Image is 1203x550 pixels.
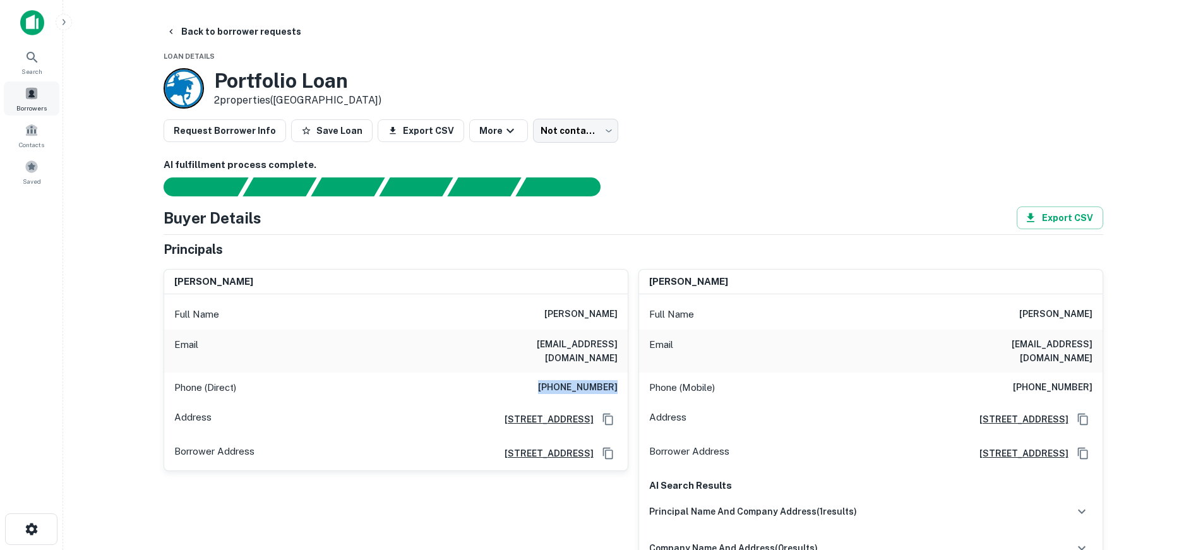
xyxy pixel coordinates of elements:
div: Principals found, AI now looking for contact information... [379,177,453,196]
span: Loan Details [164,52,215,60]
p: 2 properties ([GEOGRAPHIC_DATA]) [214,93,381,108]
h6: [EMAIL_ADDRESS][DOMAIN_NAME] [941,337,1092,365]
p: Full Name [174,307,219,322]
button: Save Loan [291,119,373,142]
p: Borrower Address [649,444,729,463]
img: capitalize-icon.png [20,10,44,35]
a: [STREET_ADDRESS] [969,412,1068,426]
a: Search [4,45,59,79]
p: Borrower Address [174,444,254,463]
div: Your request is received and processing... [242,177,316,196]
div: Documents found, AI parsing details... [311,177,385,196]
button: Back to borrower requests [161,20,306,43]
h6: [EMAIL_ADDRESS][DOMAIN_NAME] [466,337,618,365]
span: Search [21,66,42,76]
p: Full Name [649,307,694,322]
h3: Portfolio Loan [214,69,381,93]
button: Copy Address [1074,410,1092,429]
p: AI Search Results [649,478,1092,493]
p: Address [174,410,212,429]
p: Address [649,410,686,429]
button: Copy Address [599,444,618,463]
p: Phone (Mobile) [649,380,715,395]
h6: principal name and company address ( 1 results) [649,505,857,518]
a: Contacts [4,118,59,152]
h6: [PERSON_NAME] [1019,307,1092,322]
h6: [PHONE_NUMBER] [1013,380,1092,395]
p: Email [649,337,673,365]
div: Sending borrower request to AI... [148,177,243,196]
div: AI fulfillment process complete. [516,177,616,196]
button: Request Borrower Info [164,119,286,142]
a: [STREET_ADDRESS] [494,446,594,460]
div: Not contacted [533,119,618,143]
a: [STREET_ADDRESS] [969,446,1068,460]
h6: [PERSON_NAME] [649,275,728,289]
button: Copy Address [599,410,618,429]
a: Borrowers [4,81,59,116]
span: Contacts [19,140,44,150]
a: Saved [4,155,59,189]
div: Principals found, still searching for contact information. This may take time... [447,177,521,196]
span: Borrowers [16,103,47,113]
button: Copy Address [1074,444,1092,463]
h6: [PERSON_NAME] [544,307,618,322]
h5: Principals [164,240,223,259]
h6: [PERSON_NAME] [174,275,253,289]
p: Email [174,337,198,365]
a: [STREET_ADDRESS] [494,412,594,426]
button: More [469,119,528,142]
iframe: Chat Widget [1140,409,1203,469]
h4: Buyer Details [164,206,261,229]
span: Saved [23,176,41,186]
h6: AI fulfillment process complete. [164,158,1103,172]
p: Phone (Direct) [174,380,236,395]
h6: [PHONE_NUMBER] [538,380,618,395]
button: Export CSV [378,119,464,142]
button: Export CSV [1017,206,1103,229]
